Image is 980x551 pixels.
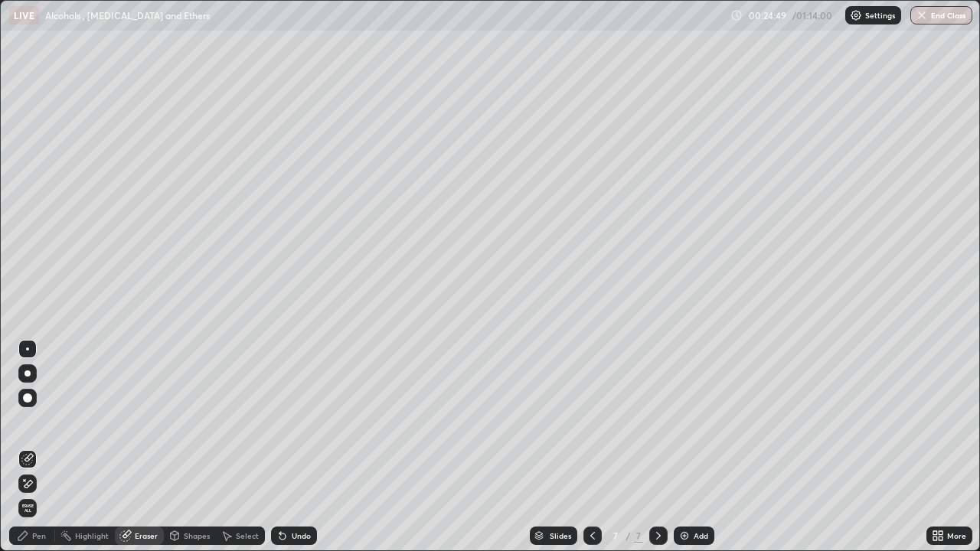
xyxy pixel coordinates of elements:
p: LIVE [14,9,34,21]
div: Pen [32,532,46,540]
div: 7 [608,531,623,540]
div: / [626,531,631,540]
div: Slides [550,532,571,540]
p: Alcohols , [MEDICAL_DATA] and Ethers [45,9,210,21]
span: Erase all [19,504,36,513]
img: end-class-cross [916,9,928,21]
div: Shapes [184,532,210,540]
div: Undo [292,532,311,540]
div: Select [236,532,259,540]
div: More [947,532,966,540]
p: Settings [865,11,895,19]
img: class-settings-icons [850,9,862,21]
div: Add [694,532,708,540]
div: Eraser [135,532,158,540]
div: Highlight [75,532,109,540]
button: End Class [910,6,972,24]
img: add-slide-button [678,530,691,542]
div: 7 [634,529,643,543]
